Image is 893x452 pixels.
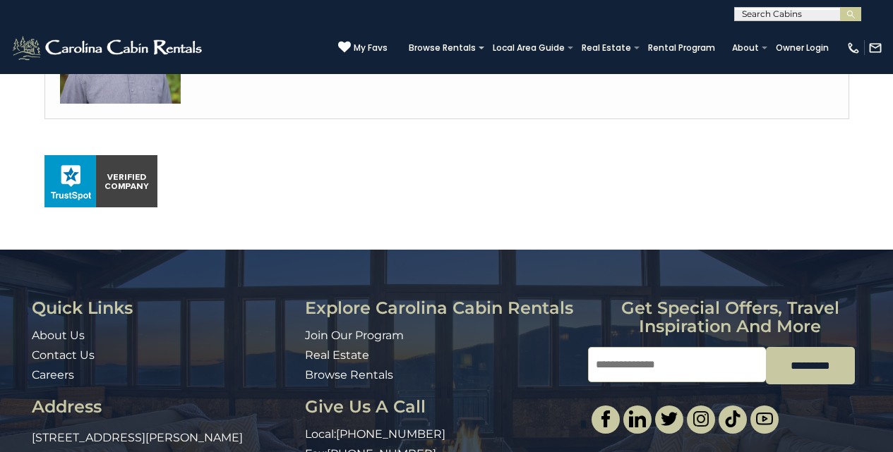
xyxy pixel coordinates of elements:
[32,398,294,416] h3: Address
[756,410,773,427] img: youtube-light.svg
[661,410,678,427] img: twitter-single.svg
[11,34,206,62] img: White-1-2.png
[597,410,614,427] img: facebook-single.svg
[724,410,741,427] img: tiktok.svg
[305,299,578,317] h3: Explore Carolina Cabin Rentals
[44,155,157,207] img: seal_horizontal.png
[575,38,638,58] a: Real Estate
[402,38,483,58] a: Browse Rentals
[32,329,85,342] a: About Us
[305,368,393,381] a: Browse Rentals
[641,38,722,58] a: Rental Program
[693,410,709,427] img: instagram-single.svg
[32,348,95,362] a: Contact Us
[305,398,578,416] h3: Give Us A Call
[305,427,578,443] p: Local:
[354,42,388,54] span: My Favs
[725,38,766,58] a: About
[486,38,572,58] a: Local Area Guide
[32,299,294,317] h3: Quick Links
[336,427,445,441] a: [PHONE_NUMBER]
[305,329,404,342] a: Join Our Program
[846,41,861,55] img: phone-regular-white.png
[629,410,646,427] img: linkedin-single.svg
[32,368,74,381] a: Careers
[338,41,388,55] a: My Favs
[588,299,872,336] h3: Get special offers, travel inspiration and more
[769,38,836,58] a: Owner Login
[305,348,369,362] a: Real Estate
[868,41,882,55] img: mail-regular-white.png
